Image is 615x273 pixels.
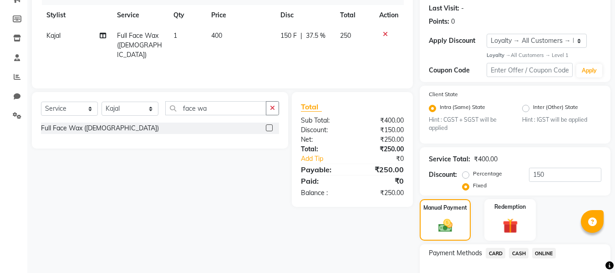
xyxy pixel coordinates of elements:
[112,5,168,26] th: Service
[494,203,526,211] label: Redemption
[473,181,487,190] label: Fixed
[423,204,467,212] label: Manual Payment
[498,216,523,235] img: _gift.svg
[434,217,457,234] img: _cash.svg
[362,154,411,164] div: ₹0
[335,5,374,26] th: Total
[294,175,352,186] div: Paid:
[429,116,508,133] small: Hint : CGST + SGST will be applied
[487,63,573,77] input: Enter Offer / Coupon Code
[294,164,352,175] div: Payable:
[429,36,486,46] div: Apply Discount
[275,5,335,26] th: Disc
[473,170,502,178] label: Percentage
[451,17,455,26] div: 0
[429,4,459,13] div: Last Visit:
[165,101,266,115] input: Search or Scan
[352,175,411,186] div: ₹0
[487,52,601,59] div: All Customers → Level 1
[206,5,275,26] th: Price
[168,5,206,26] th: Qty
[280,31,297,41] span: 150 F
[340,31,351,40] span: 250
[429,155,470,164] div: Service Total:
[374,5,404,26] th: Action
[487,52,511,58] strong: Loyalty →
[173,31,177,40] span: 1
[301,102,322,112] span: Total
[440,103,485,114] label: Intra (Same) State
[211,31,222,40] span: 400
[294,144,352,154] div: Total:
[306,31,325,41] span: 37.5 %
[117,31,162,59] span: Full Face Wax ([DEMOGRAPHIC_DATA])
[429,90,458,98] label: Client State
[461,4,464,13] div: -
[294,116,352,125] div: Sub Total:
[533,103,578,114] label: Inter (Other) State
[294,154,362,164] a: Add Tip
[352,188,411,198] div: ₹250.00
[294,135,352,144] div: Net:
[352,164,411,175] div: ₹250.00
[522,116,601,124] small: Hint : IGST will be applied
[41,124,159,133] div: Full Face Wax ([DEMOGRAPHIC_DATA])
[352,144,411,154] div: ₹250.00
[429,248,482,258] span: Payment Methods
[474,155,498,164] div: ₹400.00
[352,125,411,135] div: ₹150.00
[352,116,411,125] div: ₹400.00
[429,17,449,26] div: Points:
[352,135,411,144] div: ₹250.00
[429,66,486,75] div: Coupon Code
[46,31,61,40] span: Kajal
[294,125,352,135] div: Discount:
[429,170,457,180] div: Discount:
[532,248,556,258] span: ONLINE
[486,248,505,258] span: CARD
[509,248,529,258] span: CASH
[576,64,602,77] button: Apply
[300,31,302,41] span: |
[41,5,112,26] th: Stylist
[294,188,352,198] div: Balance :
